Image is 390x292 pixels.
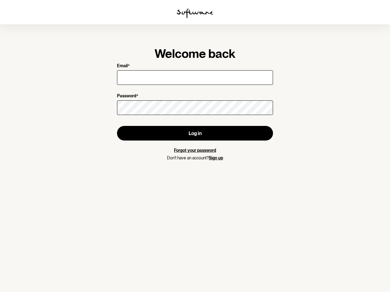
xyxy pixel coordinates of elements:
p: Don't have an account? [117,155,273,161]
p: Email [117,63,128,69]
img: software logo [177,9,213,18]
button: Log in [117,126,273,141]
a: Sign up [209,155,223,160]
h1: Welcome back [117,46,273,61]
p: Password [117,93,136,99]
a: Forgot your password [174,148,216,153]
